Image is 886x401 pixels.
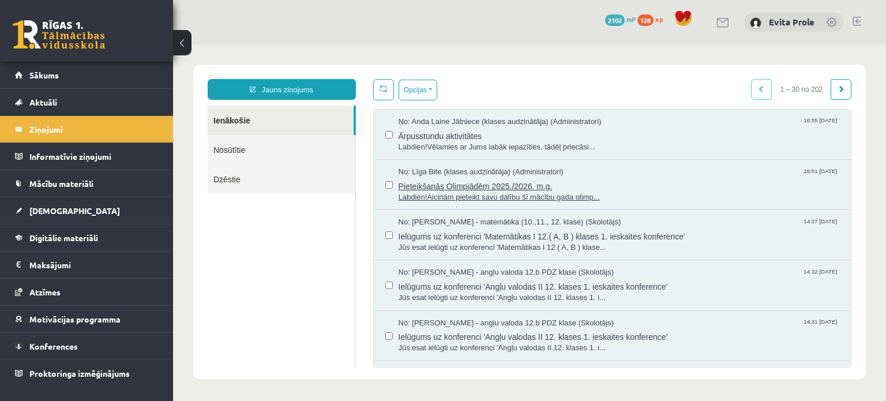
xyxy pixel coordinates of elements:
span: Atzīmes [29,287,61,297]
span: Aktuāli [29,97,57,107]
a: Sākums [15,62,159,88]
a: No: [PERSON_NAME] - matemātika (10.,11., 12. klase) (Skolotājs) 14:37 [DATE] Ielūgums uz konferen... [226,173,667,208]
a: Jauns ziņojums [35,35,183,55]
span: 14:37 [DATE] [628,173,666,181]
span: Ielūgums uz konferenci 'Angļu valodas II 12. klases 1. ieskaites konference' [226,284,667,298]
span: Motivācijas programma [29,314,121,324]
a: Mācību materiāli [15,170,159,197]
a: Nosūtītie [35,91,182,120]
span: [DEMOGRAPHIC_DATA] [29,205,120,216]
legend: Maksājumi [29,252,159,278]
span: Ielūgums uz konferenci 'Angļu valodas II 12. klases 1. ieskaites konference' [226,234,667,248]
a: Ziņojumi [15,116,159,143]
span: Proktoringa izmēģinājums [29,368,130,378]
legend: Informatīvie ziņojumi [29,143,159,170]
a: Ienākošie [35,61,181,91]
button: Opcijas [226,35,264,56]
span: No: Līga Bite (klases audzinātāja) (Administratori) [226,122,391,133]
span: No: [PERSON_NAME] - matemātika (10.,11., 12. klase) (Skolotājs) [226,173,448,183]
a: No: [PERSON_NAME] - angļu valoda 12.b PDZ klase (Skolotājs) 14:32 [DATE] Ielūgums uz konferenci '... [226,223,667,258]
span: Ielūgums uz konferenci 'Matemātikas I 12.( A, B ) klases 1. ieskaites konference' [226,183,667,198]
span: Ārpusstundu aktivitātes [226,83,667,98]
span: xp [655,14,663,24]
legend: Ziņojumi [29,116,159,143]
a: [DEMOGRAPHIC_DATA] [15,197,159,224]
a: Motivācijas programma [15,306,159,332]
a: 2102 mP [605,14,636,24]
img: Evita Prole [750,17,761,29]
a: Digitālie materiāli [15,224,159,251]
span: 1 – 30 no 202 [599,35,658,55]
a: 128 xp [637,14,669,24]
span: No: [PERSON_NAME] - angļu valoda 12.b PDZ klase (Skolotājs) [226,223,441,234]
a: Evita Prole [769,16,814,28]
a: Aktuāli [15,89,159,115]
span: Jūs esat ielūgti uz konferenci 'Angļu valodas II 12. klases 1. i... [226,248,667,259]
span: 15:51 [DATE] [628,122,666,131]
span: Digitālie materiāli [29,233,98,243]
span: No: [PERSON_NAME] - angļu valoda 12.b PDZ klase (Skolotājs) [226,273,441,284]
span: Labdien!Aicinām pieteikt savu dalību šī mācību gada olimp... [226,148,667,159]
span: Sākums [29,70,59,80]
span: 2102 [605,14,625,26]
span: Pieteikšanās Olimpiādēm 2025./2026. m.g. [226,133,667,148]
span: Jūs esat ielūgti uz konferenci 'Angļu valodas II 12. klases 1. i... [226,298,667,309]
a: No: Līga Bite (klases audzinātāja) (Administratori) 15:51 [DATE] Pieteikšanās Olimpiādēm 2025./20... [226,122,667,158]
span: 16:55 [DATE] [628,72,666,81]
a: Konferences [15,333,159,359]
span: Jūs esat ielūgti uz konferenci 'Matemātikas I 12.( A, B ) klase... [226,198,667,209]
a: Proktoringa izmēģinājums [15,360,159,387]
a: Informatīvie ziņojumi [15,143,159,170]
a: No: Anda Laine Jātniece (klases audzinātāja) (Administratori) 16:55 [DATE] Ārpusstundu aktivitāte... [226,72,667,108]
a: Rīgas 1. Tālmācības vidusskola [13,20,105,49]
span: Konferences [29,341,78,351]
a: Dzēstie [35,120,182,149]
a: Maksājumi [15,252,159,278]
span: Mācību materiāli [29,178,93,189]
span: mP [626,14,636,24]
span: 14:31 [DATE] [628,273,666,282]
a: No: [PERSON_NAME] - angļu valoda 12.b PDZ klase (Skolotājs) 14:31 [DATE] Ielūgums uz konferenci '... [226,273,667,309]
span: No: Anda Laine Jātniece (klases audzinātāja) (Administratori) [226,72,429,83]
span: 128 [637,14,654,26]
span: Labdien!Vēlamies ar Jums labāk iepazīties, tādēļ priecāsi... [226,98,667,108]
span: 14:32 [DATE] [628,223,666,231]
a: Atzīmes [15,279,159,305]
